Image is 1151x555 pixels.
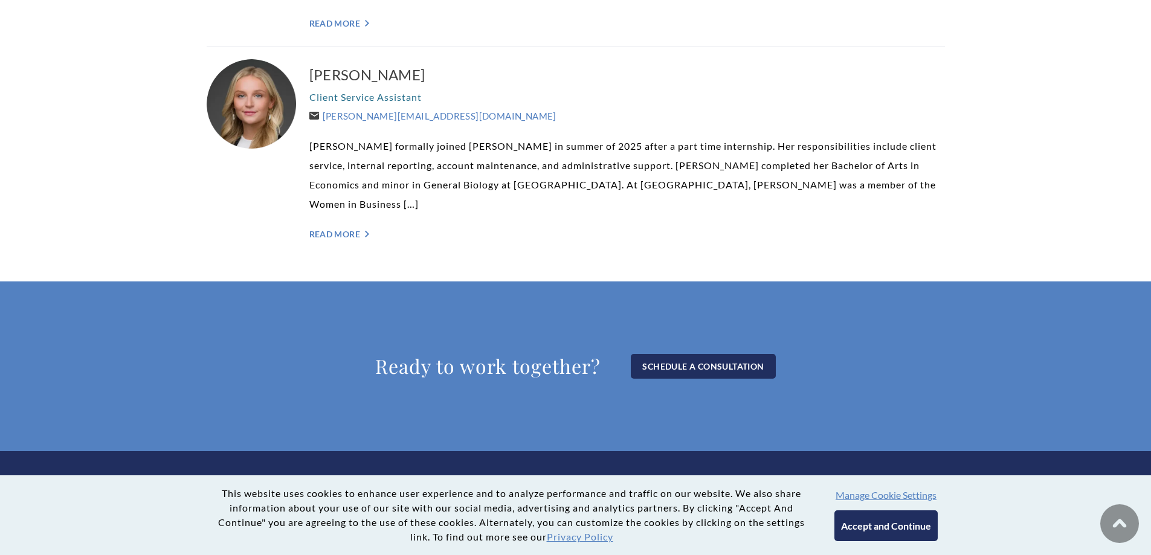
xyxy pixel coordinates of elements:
[836,489,937,501] button: Manage Cookie Settings
[309,18,945,28] a: Read More ">
[213,486,810,544] p: This website uses cookies to enhance user experience and to analyze performance and traffic on ou...
[375,354,601,379] h2: Ready to work together?
[834,510,938,541] button: Accept and Continue
[631,354,775,379] a: Schedule a Consultation
[309,111,556,121] a: [PERSON_NAME][EMAIL_ADDRESS][DOMAIN_NAME]
[547,531,613,542] a: Privacy Policy
[309,136,945,214] p: [PERSON_NAME] formally joined [PERSON_NAME] in summer of 2025 after a part time internship. Her r...
[309,65,945,85] a: [PERSON_NAME]
[309,229,945,239] a: Read More ">
[309,88,945,107] p: Client Service Assistant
